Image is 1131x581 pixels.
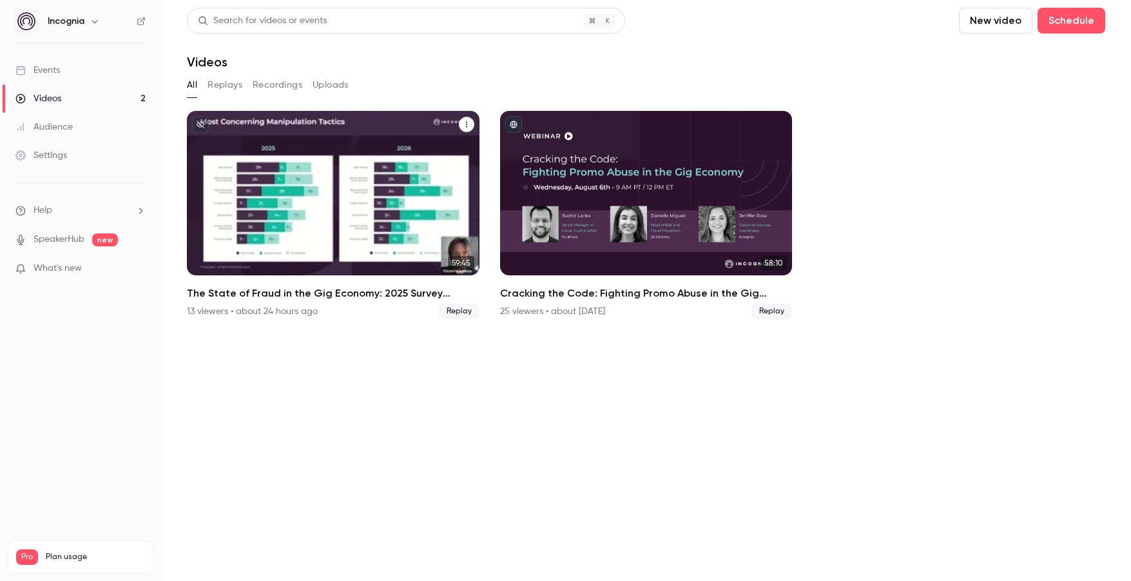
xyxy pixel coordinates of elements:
[198,14,327,28] div: Search for videos or events
[253,75,302,95] button: Recordings
[439,304,479,319] span: Replay
[187,8,1105,573] section: Videos
[959,8,1032,34] button: New video
[187,111,479,319] li: The State of Fraud in the Gig Economy: 2025 Survey Results
[15,204,146,217] li: help-dropdown-opener
[500,305,605,318] div: 25 viewers • about [DATE]
[1038,8,1105,34] button: Schedule
[34,233,84,246] a: SpeakerHub
[208,75,242,95] button: Replays
[500,286,793,301] h2: Cracking the Code: Fighting Promo Abuse in the Gig Economy
[15,149,67,162] div: Settings
[187,54,227,70] h1: Videos
[34,262,82,275] span: What's new
[760,256,787,270] span: 58:10
[505,116,522,133] button: published
[500,111,793,319] li: Cracking the Code: Fighting Promo Abuse in the Gig Economy
[15,64,60,77] div: Events
[187,111,1105,319] ul: Videos
[187,75,197,95] button: All
[34,204,52,217] span: Help
[46,552,145,562] span: Plan usage
[448,256,474,270] span: 59:45
[192,116,209,133] button: unpublished
[15,92,61,105] div: Videos
[15,121,73,133] div: Audience
[187,305,318,318] div: 13 viewers • about 24 hours ago
[16,549,38,565] span: Pro
[187,286,479,301] h2: The State of Fraud in the Gig Economy: 2025 Survey Results
[751,304,792,319] span: Replay
[16,11,37,32] img: Incognia
[500,111,793,319] a: 58:10Cracking the Code: Fighting Promo Abuse in the Gig Economy25 viewers • about [DATE]Replay
[48,15,84,28] h6: Incognia
[313,75,349,95] button: Uploads
[187,111,479,319] a: 59:45The State of Fraud in the Gig Economy: 2025 Survey Results13 viewers • about 24 hours agoReplay
[92,233,118,246] span: new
